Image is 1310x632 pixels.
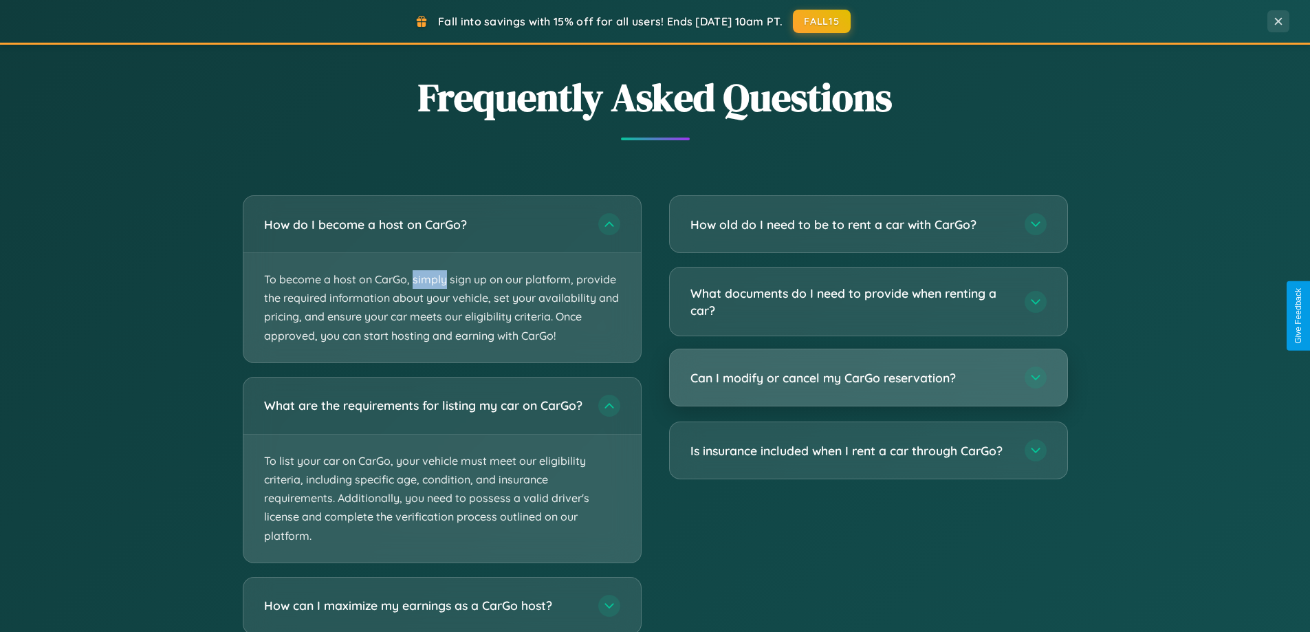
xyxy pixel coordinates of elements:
h3: How do I become a host on CarGo? [264,216,585,233]
h3: Is insurance included when I rent a car through CarGo? [690,442,1011,459]
div: Give Feedback [1293,288,1303,344]
h3: What are the requirements for listing my car on CarGo? [264,397,585,414]
button: FALL15 [793,10,851,33]
h2: Frequently Asked Questions [243,71,1068,124]
h3: What documents do I need to provide when renting a car? [690,285,1011,318]
h3: How old do I need to be to rent a car with CarGo? [690,216,1011,233]
p: To list your car on CarGo, your vehicle must meet our eligibility criteria, including specific ag... [243,435,641,563]
span: Fall into savings with 15% off for all users! Ends [DATE] 10am PT. [438,14,783,28]
h3: Can I modify or cancel my CarGo reservation? [690,369,1011,386]
p: To become a host on CarGo, simply sign up on our platform, provide the required information about... [243,253,641,362]
h3: How can I maximize my earnings as a CarGo host? [264,597,585,614]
